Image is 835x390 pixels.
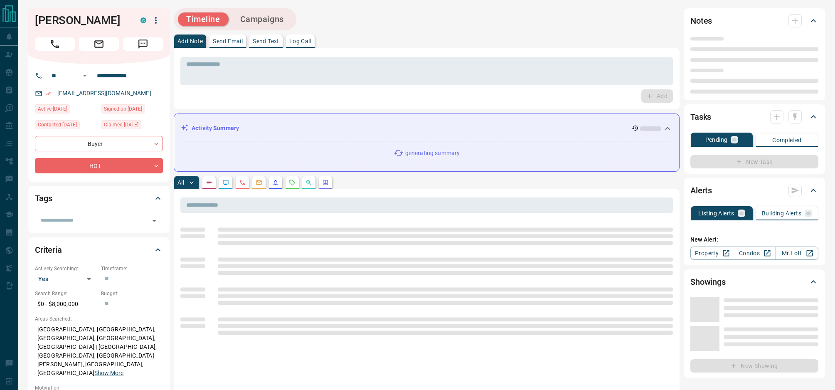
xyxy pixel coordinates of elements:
[405,149,460,158] p: generating summary
[177,38,203,44] p: Add Note
[776,247,818,260] a: Mr.Loft
[35,323,163,380] p: [GEOGRAPHIC_DATA], [GEOGRAPHIC_DATA], [GEOGRAPHIC_DATA], [GEOGRAPHIC_DATA], [GEOGRAPHIC_DATA] | [...
[690,110,711,123] h2: Tasks
[35,240,163,260] div: Criteria
[206,179,212,186] svg: Notes
[192,124,239,133] p: Activity Summary
[322,179,329,186] svg: Agent Actions
[253,38,279,44] p: Send Text
[35,243,62,257] h2: Criteria
[690,247,733,260] a: Property
[46,91,52,96] svg: Email Verified
[178,12,229,26] button: Timeline
[705,137,728,143] p: Pending
[101,120,163,132] div: Fri Apr 10 2020
[123,37,163,51] span: Message
[35,188,163,208] div: Tags
[690,272,818,292] div: Showings
[35,37,75,51] span: Call
[35,136,163,151] div: Buyer
[177,180,184,185] p: All
[94,369,123,378] button: Show More
[690,275,726,289] h2: Showings
[35,315,163,323] p: Areas Searched:
[101,104,163,116] div: Fri Apr 10 2020
[690,184,712,197] h2: Alerts
[35,120,97,132] div: Thu Aug 07 2025
[38,105,67,113] span: Active [DATE]
[101,265,163,272] p: Timeframe:
[272,179,279,186] svg: Listing Alerts
[305,179,312,186] svg: Opportunities
[35,290,97,297] p: Search Range:
[148,215,160,227] button: Open
[35,192,52,205] h2: Tags
[181,121,672,136] div: Activity Summary
[239,179,246,186] svg: Calls
[222,179,229,186] svg: Lead Browsing Activity
[101,290,163,297] p: Budget:
[698,210,734,216] p: Listing Alerts
[140,17,146,23] div: condos.ca
[35,104,97,116] div: Thu Aug 14 2025
[79,37,119,51] span: Email
[256,179,262,186] svg: Emails
[772,137,802,143] p: Completed
[690,235,818,244] p: New Alert:
[35,297,97,311] p: $0 - $8,000,000
[289,38,311,44] p: Log Call
[213,38,243,44] p: Send Email
[35,272,97,286] div: Yes
[762,210,801,216] p: Building Alerts
[690,11,818,31] div: Notes
[690,107,818,127] div: Tasks
[35,14,128,27] h1: [PERSON_NAME]
[35,158,163,173] div: HOT
[104,105,142,113] span: Signed up [DATE]
[57,90,151,96] a: [EMAIL_ADDRESS][DOMAIN_NAME]
[35,265,97,272] p: Actively Searching:
[690,180,818,200] div: Alerts
[733,247,776,260] a: Condos
[232,12,292,26] button: Campaigns
[38,121,77,129] span: Contacted [DATE]
[289,179,296,186] svg: Requests
[690,14,712,27] h2: Notes
[104,121,138,129] span: Claimed [DATE]
[80,71,90,81] button: Open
